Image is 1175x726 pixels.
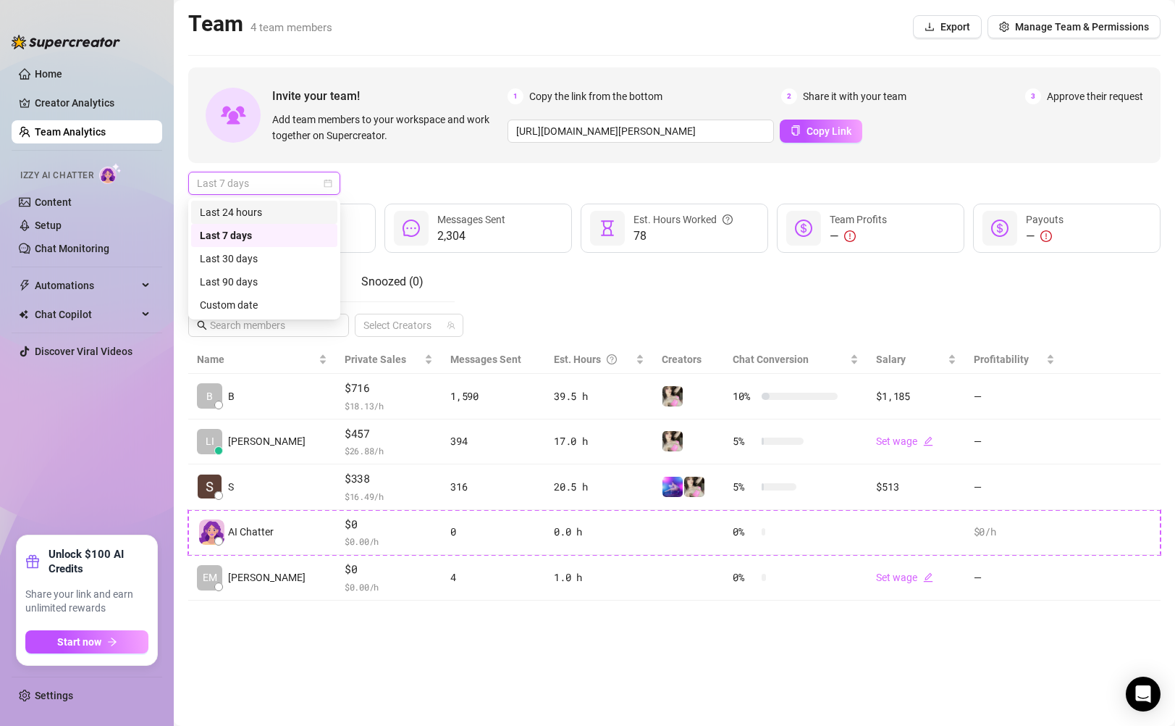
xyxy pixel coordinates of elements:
span: Chat Conversion [733,354,809,365]
span: 2 [781,88,797,104]
span: 2,304 [437,228,505,245]
span: gift [25,554,40,569]
button: Export [913,15,982,38]
div: Custom date [200,297,329,313]
a: Chat Monitoring [35,243,109,254]
span: $457 [345,425,433,443]
span: dollar-circle [795,220,812,237]
img: Emily [662,386,683,406]
td: — [965,420,1064,465]
span: Invite your team! [272,87,508,105]
div: $0 /h [974,524,1055,540]
span: edit [923,572,933,583]
span: 10 % [733,388,756,404]
th: Creators [653,346,724,374]
span: question-circle [723,212,733,228]
span: B [206,388,213,404]
div: Last 30 days [200,251,329,267]
img: izzy-ai-chatter-avatar-DDCN_rTZ.svg [199,520,224,545]
a: Setup [35,220,62,231]
span: copy [791,125,801,135]
span: $716 [345,380,433,397]
div: — [830,228,887,245]
span: 4 team members [250,21,332,34]
td: — [965,555,1064,601]
div: $1,185 [876,388,956,404]
td: — [965,374,1064,420]
span: 78 [633,228,733,245]
div: 4 [450,569,536,585]
span: 1 [508,88,523,104]
span: Messages Sent [450,354,521,365]
div: Last 24 hours [200,204,329,220]
span: [PERSON_NAME] [228,569,306,585]
span: $ 0.00 /h [345,534,433,548]
div: Last 90 days [191,270,337,293]
span: edit [923,436,933,446]
span: AI Chatter [228,524,274,540]
span: Team Profits [830,214,887,225]
span: setting [999,22,1009,32]
span: hourglass [599,220,616,237]
button: Manage Team & Permissions [987,15,1161,38]
span: Export [940,21,970,33]
span: exclamation-circle [844,230,856,242]
span: [PERSON_NAME] [228,433,306,449]
img: Emily [662,431,683,451]
a: Set wageedit [876,572,933,583]
a: Content [35,196,72,208]
span: download [925,22,935,32]
span: Name [197,351,316,367]
th: Name [188,346,336,374]
span: message [403,220,420,237]
span: 0 % [733,569,756,585]
td: — [965,464,1064,510]
strong: Unlock $100 AI Credits [49,547,148,576]
div: 316 [450,479,536,495]
span: Profitability [974,354,1029,365]
span: S [228,479,234,495]
div: Open Intercom Messenger [1126,677,1161,712]
div: 1,590 [450,388,536,404]
span: Share it with your team [803,88,906,104]
span: $0 [345,516,433,533]
div: Last 7 days [191,224,337,247]
img: S [198,475,222,498]
span: $ 26.88 /h [345,443,433,458]
span: Copy the link from the bottom [529,88,662,104]
span: B [228,388,235,404]
span: $ 0.00 /h [345,580,433,594]
a: Team Analytics [35,126,106,138]
span: Salary [876,354,906,365]
span: Share your link and earn unlimited rewards [25,588,148,616]
span: Approve their request [1047,88,1143,104]
div: 0 [450,524,536,540]
span: Last 7 days [197,172,332,194]
img: Emily [684,477,704,497]
span: 3 [1025,88,1041,104]
div: 1.0 h [554,569,644,585]
div: Custom date [191,293,337,317]
span: $0 [345,561,433,578]
div: Last 24 hours [191,201,337,224]
img: Emily [662,477,683,497]
a: Discover Viral Videos [35,346,132,357]
div: 394 [450,433,536,449]
a: Creator Analytics [35,91,151,114]
span: question-circle [607,351,617,367]
div: Est. Hours Worked [633,212,733,228]
span: Manage Team & Permissions [1015,21,1149,33]
button: Copy Link [780,120,862,143]
span: Add team members to your workspace and work together on Supercreator. [272,112,502,143]
span: Snoozed ( 0 ) [361,275,424,288]
button: Start nowarrow-right [25,630,148,654]
img: Chat Copilot [19,309,28,320]
span: Izzy AI Chatter [20,169,93,183]
span: $ 18.13 /h [345,399,433,413]
span: Copy Link [807,125,851,137]
div: 17.0 h [554,433,644,449]
span: $338 [345,470,433,488]
span: search [197,320,207,330]
a: Set wageedit [876,435,933,447]
span: 0 % [733,524,756,540]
